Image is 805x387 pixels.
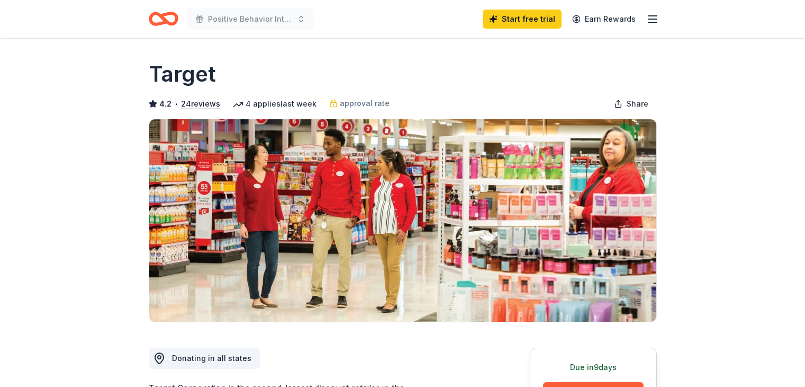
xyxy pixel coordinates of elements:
[566,10,642,29] a: Earn Rewards
[149,6,178,31] a: Home
[627,98,648,110] span: Share
[172,354,251,363] span: Donating in all states
[149,59,216,89] h1: Target
[483,10,562,29] a: Start free trial
[187,8,314,30] button: Positive Behavior Intervention Support - Recognition
[340,97,390,110] span: approval rate
[329,97,390,110] a: approval rate
[605,93,657,115] button: Share
[543,361,644,374] div: Due in 9 days
[233,98,316,110] div: 4 applies last week
[159,98,171,110] span: 4.2
[149,119,656,322] img: Image for Target
[174,100,178,108] span: •
[181,98,220,110] button: 24reviews
[208,13,293,25] span: Positive Behavior Intervention Support - Recognition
